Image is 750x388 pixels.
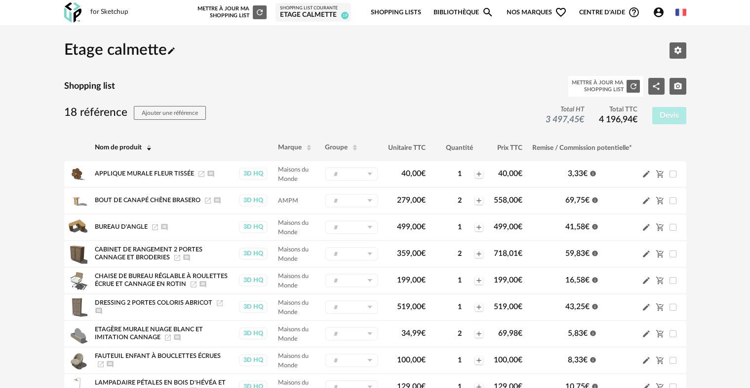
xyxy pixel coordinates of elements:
span: Pencil icon [642,355,651,365]
span: € [583,170,588,177]
span: 519,00 [397,303,426,311]
div: 2 [445,329,474,338]
span: 69,98 [498,329,522,337]
span: Cart Minus icon [656,249,665,257]
a: 3D HQ [238,327,268,340]
span: € [421,303,426,311]
a: 3D HQ [238,168,268,180]
span: € [585,303,590,311]
span: € [585,196,590,204]
span: 100,00 [494,356,522,364]
span: Cabinet de rangement 2 portes cannage et broderies [95,247,202,260]
span: 359,00 [397,249,426,257]
span: 199,00 [494,276,522,284]
span: 8,33 [568,356,588,364]
span: Maisons du Monde [278,300,309,315]
span: 279,00 [397,196,426,204]
span: Information icon [592,248,598,256]
a: Launch icon [164,334,172,340]
a: 3D HQ [238,274,268,286]
span: 19 [341,12,349,19]
span: 499,00 [397,223,426,231]
th: Remise / Commission potentielle* [527,135,637,161]
span: Maisons du Monde [278,220,309,235]
span: Pencil icon [642,196,651,205]
a: 3D HQ [238,301,268,313]
span: Launch icon [216,300,224,306]
img: Product pack shot [67,164,87,184]
span: Cart Minus icon [656,170,665,177]
div: 3D HQ [239,327,268,340]
div: Etage calmette [280,11,347,20]
span: € [585,276,590,284]
div: for Sketchup [90,8,128,17]
img: OXP [64,2,81,23]
span: Ajouter une référence [142,110,198,116]
span: Launch icon [151,224,159,230]
span: Plus icon [475,330,483,338]
div: 1 [445,170,474,178]
button: Camera icon [670,78,686,95]
span: Pencil icon [642,276,651,285]
img: Product pack shot [67,270,87,291]
span: Information icon [590,355,596,363]
a: Launch icon [97,361,105,367]
span: 41,58 [565,223,590,231]
a: Shopping Lists [371,1,421,24]
span: Information icon [592,195,598,203]
span: Ajouter un commentaire [213,197,221,203]
span: Maisons du Monde [278,326,309,342]
span: Cart Minus icon [656,276,665,284]
span: € [518,170,522,177]
span: Plus icon [475,356,483,364]
div: 3D HQ [239,168,268,180]
div: Sélectionner un groupe [325,327,378,341]
div: 1 [445,223,474,232]
span: Bureau d'angle [95,224,148,230]
span: € [518,276,522,284]
img: fr [675,7,686,18]
span: 34,99 [401,329,426,337]
div: 3D HQ [239,247,268,260]
span: € [518,303,522,311]
span: € [583,329,588,337]
div: Mettre à jour ma Shopping List [572,79,624,93]
span: € [421,196,426,204]
span: Information icon [592,222,598,230]
span: € [518,329,522,337]
span: Pencil icon [642,222,651,232]
span: € [518,249,522,257]
span: Total TTC [599,106,637,114]
span: Ajouter un commentaire [183,254,191,260]
div: 1 [445,276,474,285]
span: € [583,356,588,364]
a: 3D HQ [238,194,268,207]
span: 43,25 [565,303,590,311]
span: Help Circle Outline icon [628,6,640,18]
span: 4 196,94 [599,115,637,124]
a: 3D HQ [238,354,268,366]
span: Editer les paramètres [673,46,682,54]
span: € [518,196,522,204]
span: 519,00 [494,303,522,311]
span: Account Circle icon [653,6,669,18]
a: Shopping List courante Etage calmette 19 [280,5,347,20]
div: Sélectionner un groupe [325,353,378,367]
div: Sélectionner un groupe [325,274,378,287]
span: Cart Minus icon [656,329,665,337]
span: Plus icon [475,277,483,284]
span: Devis [660,111,679,119]
th: Quantité [431,135,489,161]
span: Maisons du Monde [278,353,309,368]
span: Ajouter un commentaire [173,334,181,340]
span: € [585,223,590,231]
span: Maisons du Monde [278,273,309,288]
span: Cart Minus icon [656,196,665,204]
span: 199,00 [397,276,426,284]
div: 3D HQ [239,221,268,233]
span: Plus icon [475,303,483,311]
span: Applique murale fleur tissée [95,171,194,176]
span: € [421,356,426,364]
span: € [421,170,426,177]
